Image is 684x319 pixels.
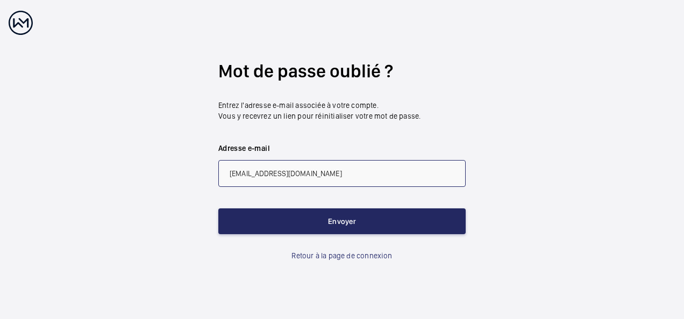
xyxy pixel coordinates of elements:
[218,143,466,154] label: Adresse e-mail
[218,160,466,187] input: abc@xyz
[218,100,466,121] p: Entrez l'adresse e-mail associée à votre compte. Vous y recevrez un lien pour réinitialiser votre...
[291,250,392,261] a: Retour à la page de connexion
[218,59,466,84] h2: Mot de passe oublié ?
[218,208,466,234] button: Envoyer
